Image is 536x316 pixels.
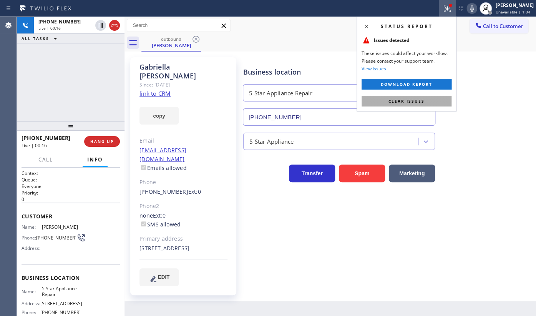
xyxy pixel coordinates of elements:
[87,156,103,163] span: Info
[40,309,81,315] span: [PHONE_NUMBER]
[95,20,106,31] button: Hold Customer
[38,156,53,163] span: Call
[22,274,120,281] span: Business location
[496,2,534,8] div: [PERSON_NAME]
[142,42,200,49] div: [PERSON_NAME]
[470,19,528,33] button: Call to Customer
[139,221,181,228] label: SMS allowed
[22,245,42,251] span: Address:
[139,107,179,125] button: copy
[127,19,230,32] input: Search
[249,137,294,146] div: 5 Star Appliance
[496,9,530,15] span: Unavailable | 1:04
[188,188,201,195] span: Ext: 0
[22,183,120,190] p: Everyone
[158,274,169,280] span: EDIT
[34,152,58,167] button: Call
[90,139,114,144] span: HANG UP
[243,108,435,126] input: Phone Number
[22,289,42,294] span: Name:
[139,136,227,145] div: Email
[17,34,65,43] button: ALL TASKS
[139,164,187,171] label: Emails allowed
[22,235,36,241] span: Phone:
[141,165,146,170] input: Emails allowed
[38,18,81,25] span: [PHONE_NUMBER]
[22,36,49,41] span: ALL TASKS
[139,211,227,229] div: none
[36,235,76,241] span: [PHONE_NUMBER]
[139,63,227,80] div: Gabriella [PERSON_NAME]
[139,90,171,97] a: link to CRM
[289,165,335,182] button: Transfer
[139,235,227,243] div: Primary address
[83,152,108,167] button: Info
[38,25,61,31] span: Live | 00:16
[22,213,120,220] span: Customer
[42,286,80,298] span: 5 Star Appliance Repair
[141,221,146,226] input: SMS allowed
[466,3,477,14] button: Mute
[42,224,80,230] span: [PERSON_NAME]
[84,136,120,147] button: HANG UP
[22,309,40,315] span: Phone:
[139,188,188,195] a: [PHONE_NUMBER]
[22,224,42,230] span: Name:
[139,268,179,286] button: EDIT
[249,89,312,98] div: 5 Star Appliance Repair
[109,20,120,31] button: Hang up
[22,142,47,149] span: Live | 00:16
[339,165,385,182] button: Spam
[22,190,120,196] h2: Priority:
[153,212,166,219] span: Ext: 0
[139,146,186,163] a: [EMAIL_ADDRESS][DOMAIN_NAME]
[40,301,82,306] span: [STREET_ADDRESS]
[483,23,523,30] span: Call to Customer
[22,134,70,141] span: [PHONE_NUMBER]
[22,170,120,176] h1: Context
[139,244,227,253] div: [STREET_ADDRESS]
[22,176,120,183] h2: Queue:
[139,178,227,187] div: Phone
[243,67,435,77] div: Business location
[22,196,120,203] p: 0
[22,301,40,306] span: Address:
[389,165,435,182] button: Marketing
[142,36,200,42] div: outbound
[139,80,227,89] div: Since: [DATE]
[139,202,227,211] div: Phone2
[142,34,200,51] div: Gabriella Bourdon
